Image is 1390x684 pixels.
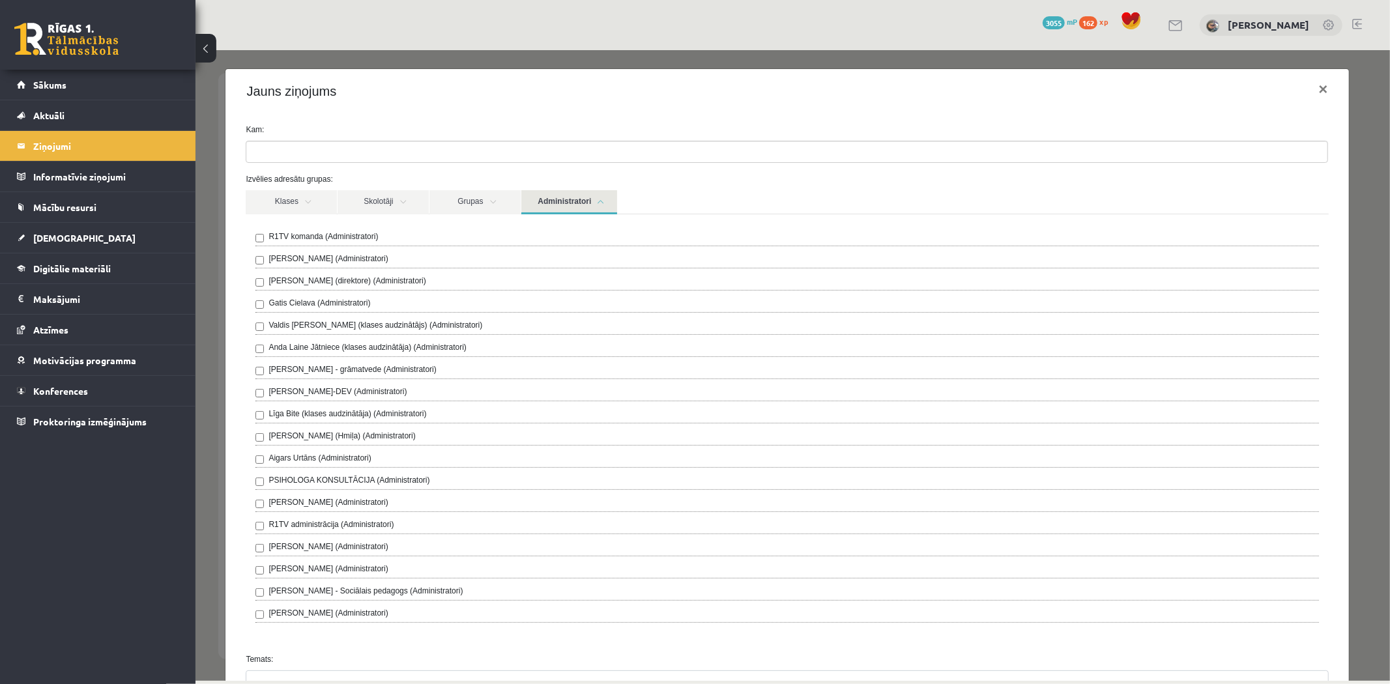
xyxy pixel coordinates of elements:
[17,192,179,222] a: Mācību resursi
[40,123,1142,135] label: Izvēlies adresātu grupas:
[73,247,175,259] label: Gatis Cielava (Administratori)
[1113,21,1143,57] button: ×
[142,140,233,164] a: Skolotāji
[33,263,111,274] span: Digitālie materiāli
[17,376,179,406] a: Konferences
[17,100,179,130] a: Aktuāli
[50,140,141,164] a: Klases
[17,162,179,192] a: Informatīvie ziņojumi
[1228,18,1309,31] a: [PERSON_NAME]
[73,380,220,392] label: [PERSON_NAME] (Hmiļa) (Administratori)
[73,468,198,480] label: R1TV administrācija (Administratori)
[14,23,119,55] a: Rīgas 1. Tālmācības vidusskola
[73,335,211,347] label: [PERSON_NAME]-DEV (Administratori)
[40,603,1142,615] label: Temats:
[73,225,230,236] label: [PERSON_NAME] (direktore) (Administratori)
[33,162,179,192] legend: Informatīvie ziņojumi
[33,354,136,366] span: Motivācijas programma
[73,446,192,458] label: [PERSON_NAME] (Administratori)
[17,406,179,436] a: Proktoringa izmēģinājums
[73,203,192,214] label: [PERSON_NAME] (Administratori)
[1099,16,1108,27] span: xp
[33,109,65,121] span: Aktuāli
[73,424,234,436] label: PSIHOLOGA KONSULTĀCIJA (Administratori)
[73,180,182,192] label: R1TV komanda (Administratori)
[17,131,179,161] a: Ziņojumi
[1067,16,1077,27] span: mP
[1206,20,1219,33] img: Kirils Kovaļovs
[73,313,240,325] label: [PERSON_NAME] - grāmatvede (Administratori)
[17,223,179,253] a: [DEMOGRAPHIC_DATA]
[73,491,192,502] label: [PERSON_NAME] (Administratori)
[33,131,179,161] legend: Ziņojumi
[73,402,175,414] label: Aigars Urtāns (Administratori)
[13,13,1068,27] body: Визуальный текстовый редактор, wiswyg-editor-47024730153020-1758064648-584
[33,79,66,91] span: Sākums
[73,358,231,369] label: Līga Bite (klases audzinātāja) (Administratori)
[40,74,1142,85] label: Kam:
[1079,16,1097,29] span: 162
[17,345,179,375] a: Motivācijas programma
[33,324,68,335] span: Atzīmes
[33,201,96,213] span: Mācību resursi
[1043,16,1077,27] a: 3055 mP
[1079,16,1114,27] a: 162 xp
[326,140,422,164] a: Administratori
[17,70,179,100] a: Sākums
[33,284,179,314] legend: Maksājumi
[33,385,88,397] span: Konferences
[73,535,267,547] label: [PERSON_NAME] - Sociālais pedagogs (Administratori)
[33,232,136,244] span: [DEMOGRAPHIC_DATA]
[17,284,179,314] a: Maksājumi
[17,315,179,345] a: Atzīmes
[73,269,287,281] label: Valdis [PERSON_NAME] (klases audzinātājs) (Administratori)
[73,513,192,524] label: [PERSON_NAME] (Administratori)
[73,557,192,569] label: [PERSON_NAME] (Administratori)
[234,140,325,164] a: Grupas
[51,31,141,51] h4: Jauns ziņojums
[73,291,271,303] label: Anda Laine Jātniece (klases audzinātāja) (Administratori)
[17,253,179,283] a: Digitālie materiāli
[33,416,147,427] span: Proktoringa izmēģinājums
[1043,16,1065,29] span: 3055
